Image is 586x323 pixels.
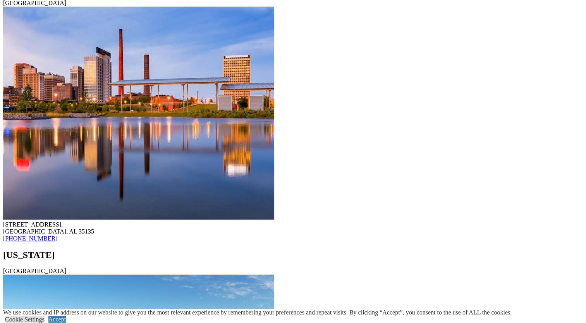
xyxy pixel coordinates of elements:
div: We use cookies and IP address on our website to give you the most relevant experience by remember... [3,309,512,316]
img: Birmingham Location Image [3,7,274,220]
div: [STREET_ADDRESS], [GEOGRAPHIC_DATA], AL 35135 [3,221,583,235]
a: Cookie Settings [5,316,45,323]
a: [PHONE_NUMBER] [3,235,57,242]
h2: [US_STATE] [3,250,583,260]
div: [GEOGRAPHIC_DATA] [3,268,583,275]
a: Accept [48,316,66,323]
